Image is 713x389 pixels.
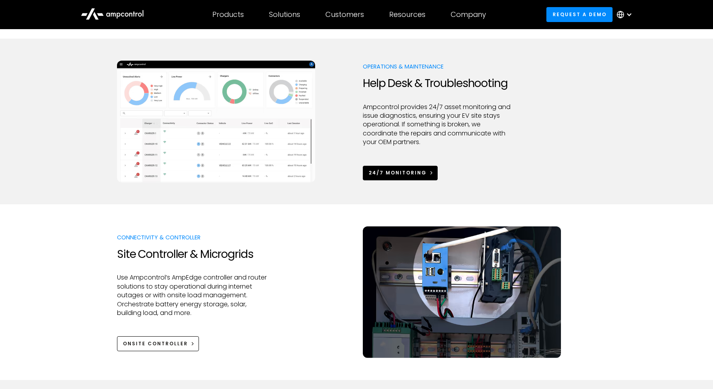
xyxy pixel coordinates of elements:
[546,7,613,22] a: Request a demo
[389,10,425,19] div: Resources
[363,166,438,180] a: 24/7 Monitoring
[123,340,188,347] div: Onsite Controller
[212,10,244,19] div: Products
[363,77,514,90] h2: Help Desk & Troubleshooting
[117,233,269,241] p: Connectivity & Controller
[117,248,269,261] h2: Site Controller & Microgrids
[369,169,427,176] div: 24/7 Monitoring
[325,10,364,19] div: Customers
[451,10,486,19] div: Company
[363,103,514,147] p: Ampcontrol provides 24/7 asset monitoring and issue diagnostics, ensuring your EV site stays oper...
[363,63,514,70] p: Operations & Maintenance
[363,226,561,358] img: AmpEdge onsite controller for EV charging load management
[269,10,300,19] div: Solutions
[117,273,269,317] p: Use Ampcontrol’s AmpEdge controller and router solutions to stay operational during internet outa...
[117,336,199,351] a: Onsite Controller
[117,61,315,183] img: Ampcontrol EV charging management system for on time departure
